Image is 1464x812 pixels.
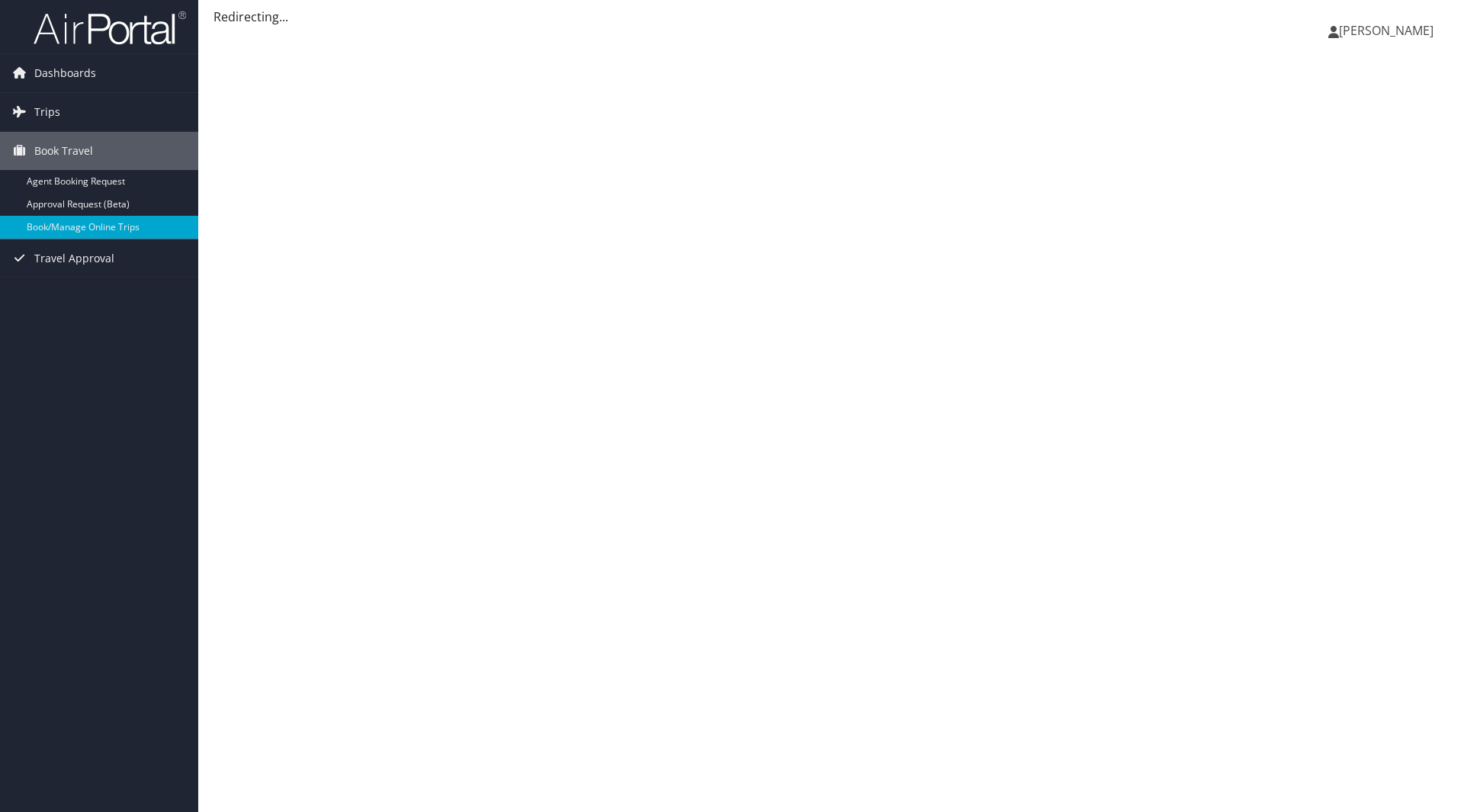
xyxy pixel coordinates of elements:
[1339,22,1433,39] span: [PERSON_NAME]
[213,8,1449,26] div: Redirecting...
[34,132,93,170] span: Book Travel
[34,93,60,131] span: Trips
[34,10,186,46] img: airportal-logo.png
[34,239,114,278] span: Travel Approval
[34,54,96,92] span: Dashboards
[1328,8,1449,53] a: [PERSON_NAME]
